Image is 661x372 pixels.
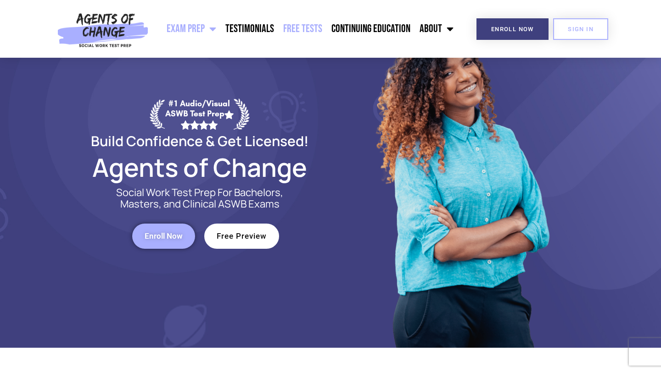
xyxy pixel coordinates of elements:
[491,26,534,32] span: Enroll Now
[204,224,279,249] a: Free Preview
[217,232,267,240] span: Free Preview
[415,17,458,40] a: About
[69,134,330,148] h2: Build Confidence & Get Licensed!
[106,187,294,210] p: Social Work Test Prep For Bachelors, Masters, and Clinical ASWB Exams
[132,224,195,249] a: Enroll Now
[476,18,549,40] a: Enroll Now
[69,157,330,178] h2: Agents of Change
[553,18,608,40] a: SIGN IN
[162,17,221,40] a: Exam Prep
[370,4,553,348] img: Website Image 1 (1)
[145,232,183,240] span: Enroll Now
[568,26,594,32] span: SIGN IN
[279,17,327,40] a: Free Tests
[221,17,279,40] a: Testimonials
[153,17,459,40] nav: Menu
[327,17,415,40] a: Continuing Education
[165,98,234,129] div: #1 Audio/Visual ASWB Test Prep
